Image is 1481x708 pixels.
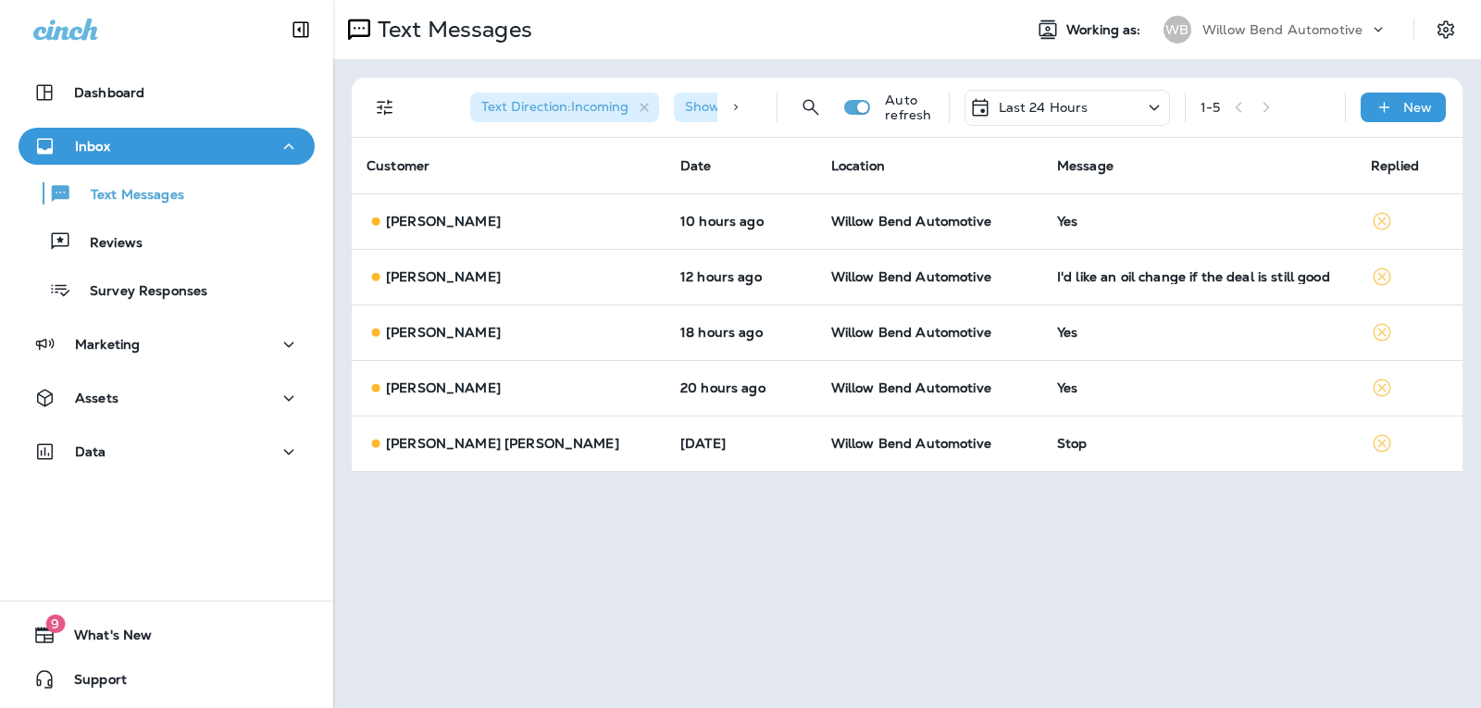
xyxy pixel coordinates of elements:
[481,98,628,115] span: Text Direction : Incoming
[831,213,991,230] span: Willow Bend Automotive
[831,435,991,452] span: Willow Bend Automotive
[19,326,315,363] button: Marketing
[386,380,501,395] p: [PERSON_NAME]
[75,139,110,154] p: Inbox
[19,174,315,213] button: Text Messages
[386,269,501,284] p: [PERSON_NAME]
[75,391,118,405] p: Assets
[74,85,144,100] p: Dashboard
[674,93,939,122] div: Show Start/Stop/Unsubscribe:true
[680,269,802,284] p: Sep 21, 2025 07:06 PM
[1202,22,1363,37] p: Willow Bend Automotive
[19,616,315,653] button: 9What's New
[680,380,802,395] p: Sep 21, 2025 11:23 AM
[71,235,143,253] p: Reviews
[885,93,933,122] p: Auto refresh
[1057,269,1341,284] div: I'd like an oil change if the deal is still good
[367,89,404,126] button: Filters
[370,16,532,43] p: Text Messages
[1403,100,1432,115] p: New
[1057,325,1341,340] div: Yes
[470,93,659,122] div: Text Direction:Incoming
[19,270,315,309] button: Survey Responses
[386,436,619,451] p: [PERSON_NAME] [PERSON_NAME]
[1066,22,1145,38] span: Working as:
[1057,380,1341,395] div: Yes
[680,157,712,174] span: Date
[1057,436,1341,451] div: Stop
[19,74,315,111] button: Dashboard
[1164,16,1191,43] div: WB
[1057,214,1341,229] div: Yes
[72,187,184,205] p: Text Messages
[275,11,327,48] button: Collapse Sidebar
[19,661,315,698] button: Support
[71,283,207,301] p: Survey Responses
[831,324,991,341] span: Willow Bend Automotive
[1371,157,1419,174] span: Replied
[831,379,991,396] span: Willow Bend Automotive
[831,268,991,285] span: Willow Bend Automotive
[792,89,829,126] button: Search Messages
[56,627,152,650] span: What's New
[75,444,106,459] p: Data
[367,157,429,174] span: Customer
[831,157,885,174] span: Location
[19,379,315,416] button: Assets
[680,325,802,340] p: Sep 21, 2025 01:13 PM
[1201,100,1220,115] div: 1 - 5
[386,214,501,229] p: [PERSON_NAME]
[685,98,908,115] span: Show Start/Stop/Unsubscribe : true
[1057,157,1114,174] span: Message
[19,222,315,261] button: Reviews
[386,325,501,340] p: [PERSON_NAME]
[999,100,1089,115] p: Last 24 Hours
[680,436,802,451] p: Sep 20, 2025 08:00 PM
[680,214,802,229] p: Sep 21, 2025 09:48 PM
[56,672,127,694] span: Support
[75,337,140,352] p: Marketing
[19,433,315,470] button: Data
[1429,13,1462,46] button: Settings
[45,615,65,633] span: 9
[19,128,315,165] button: Inbox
